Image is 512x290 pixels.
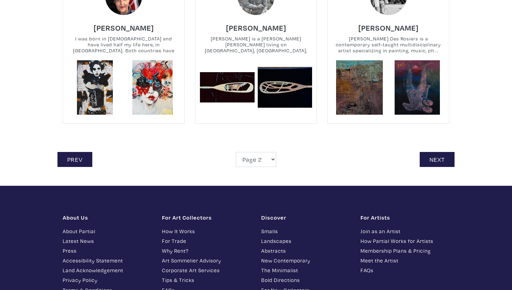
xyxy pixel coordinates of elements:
a: Press [63,247,152,255]
a: Prev [57,152,92,167]
h6: [PERSON_NAME] [226,23,286,32]
h1: For Artists [360,214,449,221]
a: Accessibility Statement [63,257,152,265]
h1: About Us [63,214,152,221]
a: Abstracts [261,247,350,255]
a: Smalls [261,227,350,235]
h1: Discover [261,214,350,221]
a: Membership Plans & Pricing [360,247,449,255]
a: Landscapes [261,237,350,245]
a: The Minimalist [261,266,350,274]
h1: For Art Collectors [162,214,251,221]
a: Join as an Artist [360,227,449,235]
a: About Partial [63,227,152,235]
a: FAQs [360,266,449,274]
a: [PERSON_NAME] [358,21,419,29]
a: Tips & Tricks [162,276,251,284]
a: Bold Directions [261,276,350,284]
a: Why Rent? [162,247,251,255]
a: How Partial Works for Artists [360,237,449,245]
a: New Contemporary [261,257,350,265]
small: [PERSON_NAME] Des Rosiers is a contemporary self-taught multidisciplinary artist specializing in ... [328,36,449,54]
a: Corporate Art Services [162,266,251,274]
a: [PERSON_NAME] [94,21,154,29]
a: Art Sommelier Advisory [162,257,251,265]
h6: [PERSON_NAME] [94,23,154,32]
a: Next [420,152,455,167]
a: Land Acknowledgement [63,266,152,274]
a: Latest News [63,237,152,245]
small: [PERSON_NAME] is a [PERSON_NAME] [PERSON_NAME] living on [GEOGRAPHIC_DATA], [GEOGRAPHIC_DATA], [G... [195,36,317,54]
a: [PERSON_NAME] [226,21,286,29]
small: I was born in [DEMOGRAPHIC_DATA] and have lived half my life here, in [GEOGRAPHIC_DATA]. Both cou... [63,36,184,54]
h6: [PERSON_NAME] [358,23,419,32]
a: Privacy Policy [63,276,152,284]
a: For Trade [162,237,251,245]
a: How It Works [162,227,251,235]
a: Meet the Artist [360,257,449,265]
